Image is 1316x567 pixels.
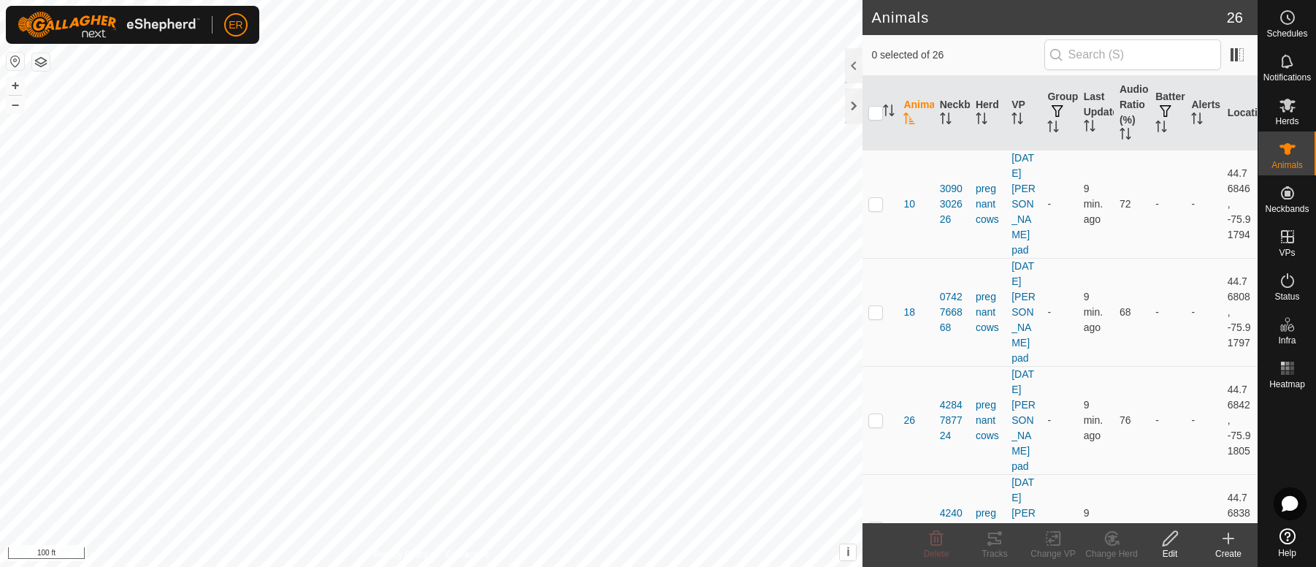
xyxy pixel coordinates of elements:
p-sorticon: Activate to sort [883,107,895,118]
p-sorticon: Activate to sort [1084,122,1095,134]
th: Location [1222,76,1258,151]
span: Aug 26, 2025, 7:05 AM [1084,507,1103,549]
div: 4284787724 [940,397,964,444]
button: Map Layers [32,53,50,71]
span: Status [1274,292,1299,301]
span: Herds [1275,117,1298,126]
div: 0742766868 [940,289,964,335]
p-sorticon: Activate to sort [1120,130,1131,142]
p-sorticon: Activate to sort [1155,123,1167,134]
td: - [1185,258,1221,366]
td: - [1041,366,1077,474]
img: Gallagher Logo [18,12,200,38]
div: 4240204370 [940,506,964,552]
td: 44.76808, -75.91797 [1222,258,1258,366]
span: Aug 26, 2025, 7:05 AM [1084,183,1103,225]
td: - [1185,150,1221,258]
p-sorticon: Activate to sort [1047,123,1059,134]
th: Alerts [1185,76,1221,151]
span: 0 selected of 26 [871,47,1044,63]
span: 26 [903,413,915,428]
th: Groups [1041,76,1077,151]
span: Heatmap [1269,380,1305,389]
span: 72 [1120,198,1131,210]
input: Search (S) [1044,39,1221,70]
th: VP [1006,76,1041,151]
button: – [7,96,24,113]
span: Delete [924,549,949,559]
th: Battery [1149,76,1185,151]
td: - [1149,366,1185,474]
th: Last Updated [1078,76,1114,151]
span: 33 [903,521,915,536]
div: Change Herd [1082,547,1141,560]
div: Change VP [1024,547,1082,560]
a: [DATE] [PERSON_NAME] pad [1011,260,1036,364]
td: - [1041,258,1077,366]
span: VPs [1279,248,1295,257]
td: 44.76842, -75.91805 [1222,366,1258,474]
th: Herd [970,76,1006,151]
p-sorticon: Activate to sort [940,115,952,126]
div: Edit [1141,547,1199,560]
button: i [840,544,856,560]
a: [DATE] [PERSON_NAME] pad [1011,152,1036,256]
span: Help [1278,549,1296,558]
p-sorticon: Activate to sort [1191,115,1203,126]
button: + [7,77,24,94]
div: pregnant cows [976,181,1000,227]
span: 10 [903,197,915,212]
a: Contact Us [445,548,489,561]
span: Schedules [1266,29,1307,38]
span: Aug 26, 2025, 7:05 AM [1084,291,1103,333]
span: 26 [1227,7,1243,28]
span: Neckbands [1265,205,1309,213]
span: Aug 26, 2025, 7:05 AM [1084,399,1103,441]
td: - [1041,150,1077,258]
td: 44.76846, -75.91794 [1222,150,1258,258]
button: Reset Map [7,53,24,70]
div: pregnant cows [976,289,1000,335]
td: - [1185,366,1221,474]
td: - [1149,150,1185,258]
p-sorticon: Activate to sort [1011,115,1023,126]
div: Tracks [965,547,1024,560]
div: Create [1199,547,1258,560]
a: Help [1258,522,1316,563]
span: 76 [1120,414,1131,426]
span: Infra [1278,336,1296,345]
h2: Animals [871,9,1226,26]
a: [DATE] [PERSON_NAME] pad [1011,368,1036,472]
span: i [846,546,849,558]
div: 3090302626 [940,181,964,227]
span: Notifications [1263,73,1311,82]
span: 68 [1120,306,1131,318]
th: Animal [898,76,933,151]
span: 67 [1120,522,1131,534]
th: Neckband [934,76,970,151]
th: Audio Ratio (%) [1114,76,1149,151]
span: Animals [1271,161,1303,170]
span: 18 [903,305,915,320]
span: ER [229,18,242,33]
td: - [1149,258,1185,366]
p-sorticon: Activate to sort [976,115,987,126]
p-sorticon: Activate to sort [903,115,915,126]
div: pregnant cows [976,397,1000,444]
div: pregnant cows [976,506,1000,552]
a: Privacy Policy [374,548,429,561]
